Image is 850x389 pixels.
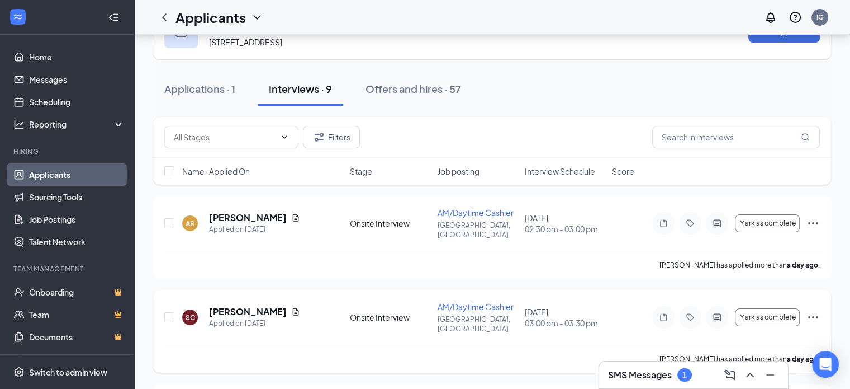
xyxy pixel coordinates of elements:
[657,313,670,322] svg: Note
[789,11,802,24] svg: QuestionInfo
[801,133,810,142] svg: MagnifyingGlass
[13,264,122,274] div: Team Management
[710,219,724,228] svg: ActiveChat
[525,166,595,177] span: Interview Schedule
[158,11,171,24] svg: ChevronLeft
[787,261,818,269] b: a day ago
[652,126,820,148] input: Search in interviews
[525,212,605,235] div: [DATE]
[721,366,739,384] button: ComposeMessage
[186,219,194,228] div: AR
[741,366,759,384] button: ChevronUp
[29,119,125,130] div: Reporting
[29,208,125,231] a: Job Postings
[735,214,800,232] button: Mark as complete
[682,371,687,380] div: 1
[764,11,777,24] svg: Notifications
[29,231,125,253] a: Talent Network
[612,166,634,177] span: Score
[175,8,246,27] h1: Applicants
[438,208,514,218] span: AM/Daytime Cashier
[209,224,300,235] div: Applied on [DATE]
[174,131,276,143] input: All Stages
[291,213,300,222] svg: Document
[29,68,125,91] a: Messages
[29,46,125,68] a: Home
[209,318,300,329] div: Applied on [DATE]
[29,303,125,326] a: TeamCrown
[29,348,125,371] a: SurveysCrown
[13,147,122,156] div: Hiring
[739,313,795,321] span: Mark as complete
[763,368,777,382] svg: Minimize
[13,119,25,130] svg: Analysis
[29,163,125,186] a: Applicants
[659,354,820,364] p: [PERSON_NAME] has applied more than .
[608,369,672,381] h3: SMS Messages
[29,326,125,348] a: DocumentsCrown
[29,281,125,303] a: OnboardingCrown
[735,308,800,326] button: Mark as complete
[438,315,518,334] p: [GEOGRAPHIC_DATA], [GEOGRAPHIC_DATA]
[209,37,282,47] span: [STREET_ADDRESS]
[13,367,25,378] svg: Settings
[291,307,300,316] svg: Document
[164,82,235,96] div: Applications · 1
[108,12,119,23] svg: Collapse
[209,212,287,224] h5: [PERSON_NAME]
[743,368,757,382] svg: ChevronUp
[723,368,737,382] svg: ComposeMessage
[186,313,195,322] div: SC
[787,355,818,363] b: a day ago
[657,219,670,228] svg: Note
[683,313,697,322] svg: Tag
[280,133,289,142] svg: ChevronDown
[525,317,605,329] span: 03:00 pm - 03:30 pm
[209,306,287,318] h5: [PERSON_NAME]
[312,130,326,144] svg: Filter
[739,219,795,227] span: Mark as complete
[269,82,332,96] div: Interviews · 9
[438,221,518,240] p: [GEOGRAPHIC_DATA], [GEOGRAPHIC_DATA]
[525,306,605,329] div: [DATE]
[761,366,779,384] button: Minimize
[816,12,824,22] div: IG
[29,91,125,113] a: Scheduling
[438,302,514,312] span: AM/Daytime Cashier
[350,312,430,323] div: Onsite Interview
[365,82,461,96] div: Offers and hires · 57
[12,11,23,22] svg: WorkstreamLogo
[659,260,820,270] p: [PERSON_NAME] has applied more than .
[250,11,264,24] svg: ChevronDown
[683,219,697,228] svg: Tag
[350,218,430,229] div: Onsite Interview
[710,313,724,322] svg: ActiveChat
[29,186,125,208] a: Sourcing Tools
[806,217,820,230] svg: Ellipses
[182,166,250,177] span: Name · Applied On
[806,311,820,324] svg: Ellipses
[350,166,372,177] span: Stage
[29,367,107,378] div: Switch to admin view
[303,126,360,148] button: Filter Filters
[812,351,839,378] div: Open Intercom Messenger
[525,223,605,235] span: 02:30 pm - 03:00 pm
[438,166,479,177] span: Job posting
